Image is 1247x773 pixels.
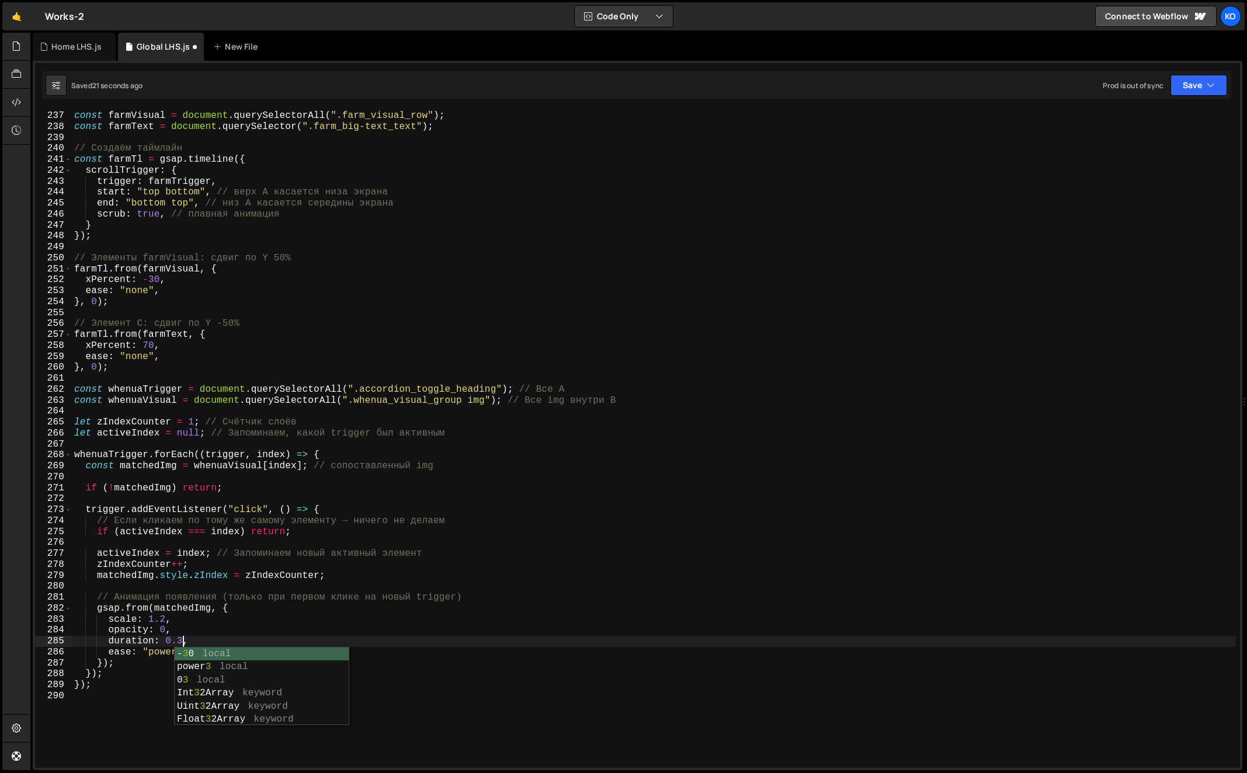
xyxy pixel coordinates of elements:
div: 282 [35,603,72,614]
div: 278 [35,559,72,570]
div: 241 [35,154,72,165]
div: 237 [35,110,72,121]
button: Save [1170,75,1227,96]
div: 286 [35,647,72,658]
div: 285 [35,636,72,647]
div: 265 [35,417,72,428]
div: 256 [35,318,72,329]
div: 271 [35,483,72,494]
div: 257 [35,329,72,340]
div: 272 [35,493,72,504]
div: 260 [35,362,72,373]
div: Saved [71,81,143,90]
div: 275 [35,527,72,538]
div: 270 [35,472,72,483]
div: 287 [35,658,72,669]
a: Ko [1220,6,1241,27]
div: 264 [35,406,72,417]
div: 266 [35,428,72,439]
div: 277 [35,548,72,559]
div: 290 [35,691,72,702]
div: 288 [35,668,72,680]
div: 262 [35,384,72,395]
div: 280 [35,581,72,592]
div: Global LHS.js [137,41,190,53]
a: Connect to Webflow [1095,6,1217,27]
div: 253 [35,285,72,297]
div: 284 [35,625,72,636]
div: 268 [35,450,72,461]
button: Code Only [575,6,673,27]
a: 🤙 [2,2,31,30]
div: 245 [35,198,72,209]
div: 247 [35,220,72,231]
div: 289 [35,680,72,691]
div: 254 [35,297,72,308]
div: 250 [35,253,72,264]
div: 269 [35,461,72,472]
div: 249 [35,242,72,253]
div: 242 [35,165,72,176]
div: 248 [35,231,72,242]
div: 258 [35,340,72,351]
div: 255 [35,308,72,319]
div: 276 [35,537,72,548]
div: 243 [35,176,72,187]
div: 240 [35,143,72,154]
div: 273 [35,504,72,516]
div: 281 [35,592,72,603]
div: 259 [35,351,72,363]
div: 238 [35,121,72,133]
div: Works-2 [45,9,84,23]
div: Home LHS.js [51,41,102,53]
div: 21 seconds ago [92,81,143,90]
div: 246 [35,209,72,220]
div: 274 [35,516,72,527]
div: 283 [35,614,72,625]
div: 252 [35,274,72,285]
div: Prod is out of sync [1103,81,1163,90]
div: New File [213,41,262,53]
div: 263 [35,395,72,406]
div: 261 [35,373,72,384]
div: 244 [35,187,72,198]
div: 251 [35,264,72,275]
div: 279 [35,570,72,582]
div: 239 [35,133,72,144]
div: 267 [35,439,72,450]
